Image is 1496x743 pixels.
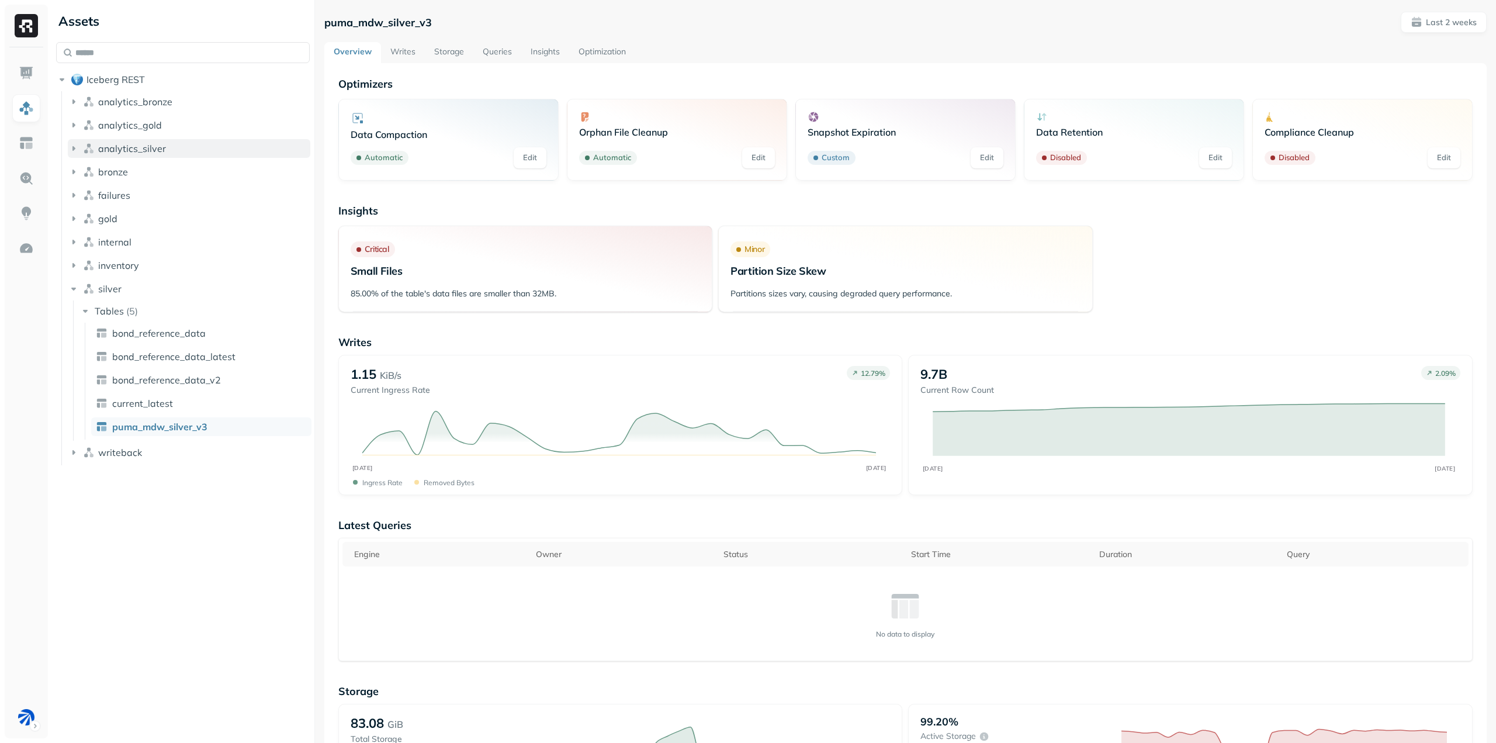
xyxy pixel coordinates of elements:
[83,213,95,224] img: namespace
[68,186,310,205] button: failures
[324,16,432,29] p: puma_mdw_silver_v3
[876,630,934,638] p: No data to display
[96,374,108,386] img: table
[56,70,310,89] button: Iceberg REST
[1287,549,1463,560] div: Query
[354,549,524,560] div: Engine
[98,260,139,271] span: inventory
[338,204,1473,217] p: Insights
[19,65,34,81] img: Dashboard
[83,236,95,248] img: namespace
[68,233,310,251] button: internal
[338,77,1473,91] p: Optimizers
[91,417,311,436] a: puma_mdw_silver_v3
[536,549,712,560] div: Owner
[338,336,1473,349] p: Writes
[19,101,34,116] img: Assets
[911,549,1087,560] div: Start Time
[83,283,95,295] img: namespace
[96,421,108,433] img: table
[920,731,976,742] p: Active storage
[91,371,311,389] a: bond_reference_data_v2
[15,14,38,37] img: Ryft
[83,96,95,108] img: namespace
[71,74,83,85] img: root
[351,715,384,731] p: 83.08
[744,244,764,255] p: Minor
[1435,369,1456,378] p: 2.09 %
[1428,147,1460,168] a: Edit
[98,283,122,295] span: silver
[98,166,128,178] span: bronze
[1279,152,1310,164] p: Disabled
[19,171,34,186] img: Query Explorer
[742,147,775,168] a: Edit
[68,279,310,298] button: silver
[19,241,34,256] img: Optimization
[98,96,172,108] span: analytics_bronze
[83,143,95,154] img: namespace
[338,685,1473,698] p: Storage
[351,385,430,396] p: Current Ingress Rate
[68,92,310,111] button: analytics_bronze
[68,209,310,228] button: gold
[324,42,381,63] a: Overview
[96,351,108,362] img: table
[95,305,124,317] span: Tables
[83,166,95,178] img: namespace
[98,189,130,201] span: failures
[96,398,108,409] img: table
[68,116,310,134] button: analytics_gold
[351,288,700,299] p: 85.00% of the table's data files are smaller than 32MB.
[68,139,310,158] button: analytics_silver
[365,244,389,255] p: Critical
[83,447,95,458] img: namespace
[920,366,947,382] p: 9.7B
[723,549,899,560] div: Status
[83,189,95,201] img: namespace
[98,447,142,458] span: writeback
[730,288,1080,299] p: Partitions sizes vary, causing degraded query performance.
[424,478,475,487] p: Removed bytes
[56,12,310,30] div: Assets
[83,119,95,131] img: namespace
[83,260,95,271] img: namespace
[91,394,311,413] a: current_latest
[473,42,521,63] a: Queries
[98,213,117,224] span: gold
[425,42,473,63] a: Storage
[1199,147,1232,168] a: Edit
[569,42,635,63] a: Optimization
[68,443,310,462] button: writeback
[112,398,173,409] span: current_latest
[1435,465,1456,472] tspan: [DATE]
[365,152,403,164] p: Automatic
[808,126,1003,138] p: Snapshot Expiration
[351,264,700,278] p: Small Files
[112,351,236,362] span: bond_reference_data_latest
[19,136,34,151] img: Asset Explorer
[68,256,310,275] button: inventory
[971,147,1003,168] a: Edit
[338,519,1473,532] p: Latest Queries
[521,42,569,63] a: Insights
[1036,126,1232,138] p: Data Retention
[923,465,943,472] tspan: [DATE]
[920,715,958,728] p: 99.20%
[352,464,372,472] tspan: [DATE]
[351,366,376,382] p: 1.15
[380,368,401,382] p: KiB/s
[19,206,34,221] img: Insights
[362,478,403,487] p: Ingress Rate
[865,464,886,472] tspan: [DATE]
[1426,17,1477,28] p: Last 2 weeks
[126,305,138,317] p: ( 5 )
[79,302,311,320] button: Tables(5)
[381,42,425,63] a: Writes
[1265,126,1460,138] p: Compliance Cleanup
[593,152,631,164] p: Automatic
[1401,12,1487,33] button: Last 2 weeks
[1099,549,1275,560] div: Duration
[822,152,850,164] p: Custom
[68,163,310,181] button: bronze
